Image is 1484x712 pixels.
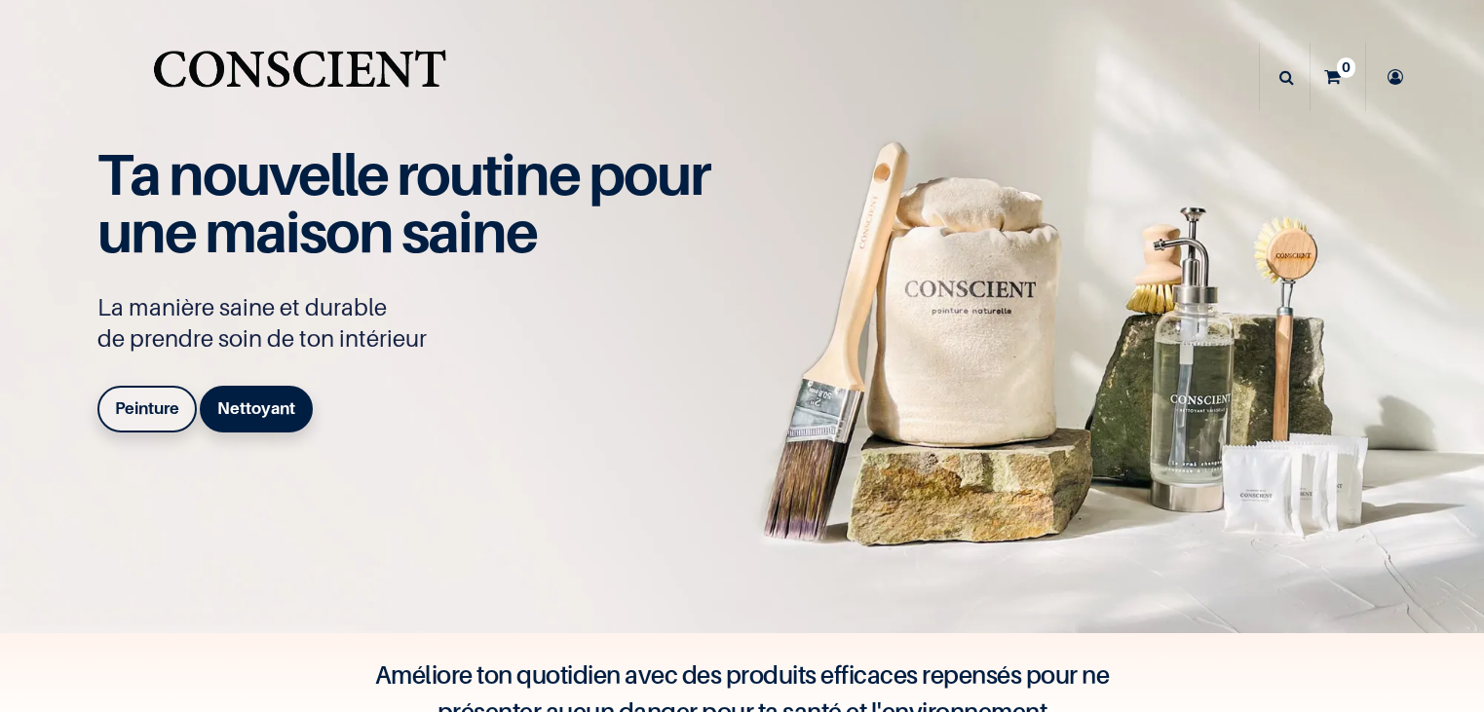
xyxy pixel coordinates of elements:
[217,398,295,418] b: Nettoyant
[115,398,179,418] b: Peinture
[1311,43,1365,111] a: 0
[149,39,450,116] img: Conscient
[1337,57,1355,77] sup: 0
[97,386,197,432] a: Peinture
[97,292,731,355] p: La manière saine et durable de prendre soin de ton intérieur
[149,39,450,116] a: Logo of Conscient
[200,386,313,432] a: Nettoyant
[97,139,709,266] span: Ta nouvelle routine pour une maison saine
